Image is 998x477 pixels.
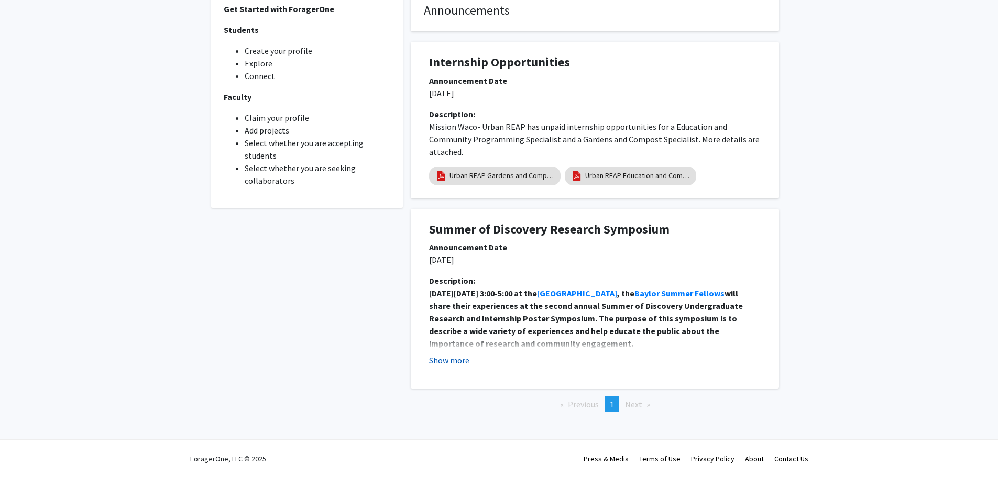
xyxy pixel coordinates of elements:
[429,288,744,349] strong: will share their experiences at the second annual Summer of Discovery Undergraduate Research and ...
[429,288,537,298] strong: [DATE][DATE] 3:00-5:00 at the
[429,120,761,158] p: Mission Waco- Urban REAP has unpaid internship opportunities for a Education and Community Progra...
[429,108,761,120] div: Description:
[245,70,391,82] li: Connect
[224,25,259,35] strong: Students
[634,288,725,298] a: Baylor Summer Fellows
[617,288,634,298] strong: , the
[691,454,734,463] a: Privacy Policy
[190,440,266,477] div: ForagerOne, LLC © 2025
[429,87,761,99] p: [DATE]
[245,162,391,187] li: Select whether you are seeking collaborators
[585,170,690,181] a: Urban REAP Education and Community Programming Specialist
[429,222,761,237] h1: Summer of Discovery Research Symposium
[571,170,583,182] img: pdf_icon.png
[429,274,761,287] div: Description:
[245,112,391,124] li: Claim your profile
[745,454,764,463] a: About
[774,454,808,463] a: Contact Us
[245,124,391,137] li: Add projects
[429,354,469,367] button: Show more
[245,45,391,57] li: Create your profile
[435,170,447,182] img: pdf_icon.png
[429,241,761,253] div: Announcement Date
[424,3,766,18] h4: Announcements
[568,399,599,409] span: Previous
[224,92,251,102] strong: Faculty
[8,430,45,469] iframe: Chat
[224,4,334,14] strong: Get Started with ForagerOne
[429,55,761,70] h1: Internship Opportunities
[584,454,629,463] a: Press & Media
[245,57,391,70] li: Explore
[639,454,681,463] a: Terms of Use
[610,399,614,409] span: 1
[449,170,554,181] a: Urban REAP Gardens and Compost Program Specialist
[429,74,761,87] div: Announcement Date
[537,288,617,298] a: [GEOGRAPHIC_DATA]
[429,253,761,266] p: [DATE]
[411,396,779,412] ul: Pagination
[625,399,642,409] span: Next
[245,137,391,162] li: Select whether you are accepting students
